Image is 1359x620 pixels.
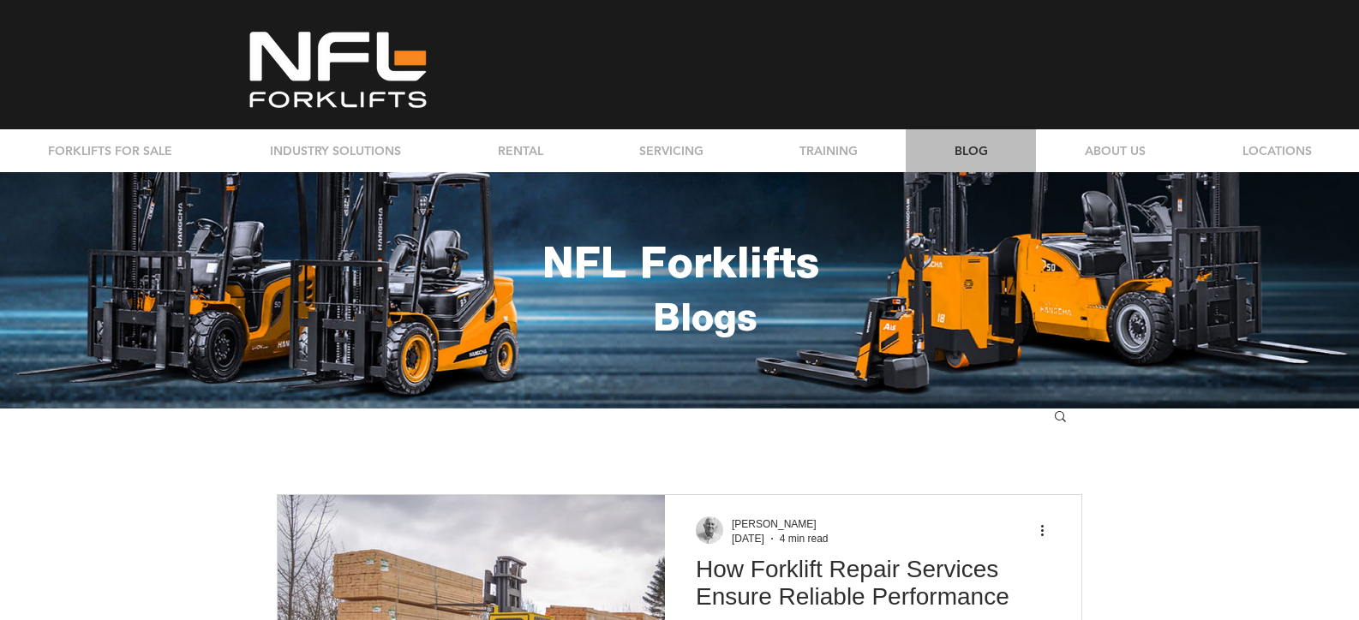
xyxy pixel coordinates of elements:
a: [PERSON_NAME] [732,516,828,533]
a: BLOG [906,129,1036,172]
img: NFL White_LG clearcut.png [240,27,436,111]
p: ABOUT US [1076,129,1154,172]
p: FORKLIFTS FOR SALE [39,129,181,172]
span: Jan 31, 2024 [732,533,764,545]
div: Search [1052,408,1069,426]
div: LOCATIONS [1194,129,1359,172]
p: RENTAL [489,129,552,172]
p: TRAINING [791,129,866,172]
button: More actions [1038,520,1058,540]
p: INDUSTRY SOLUTIONS [261,129,410,172]
p: LOCATIONS [1234,129,1320,172]
p: BLOG [946,129,997,172]
a: TRAINING [751,129,906,172]
p: SERVICING [631,129,712,172]
span: Blogs [653,295,757,339]
span: NFL Forklifts [542,236,819,288]
span: Dexter Hyland [732,518,817,530]
a: SERVICING [590,129,751,172]
h2: How Forklift Repair Services Ensure Reliable Performance [696,556,1051,611]
div: ABOUT US [1036,129,1194,172]
img: Writer: Dexter Hyland [696,516,723,544]
span: 4 min read [780,533,829,545]
a: RENTAL [449,129,590,172]
a: INDUSTRY SOLUTIONS [220,129,449,172]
